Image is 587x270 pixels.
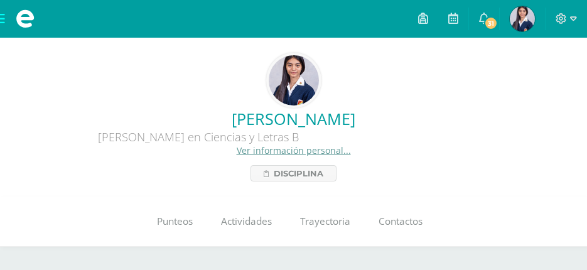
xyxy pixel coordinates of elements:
span: Trayectoria [300,215,350,228]
img: d4e5516f0f52c01e7b1fb8f75a30b0e0.png [510,6,535,31]
span: Disciplina [274,166,323,181]
a: Ver información personal... [237,144,351,156]
span: Actividades [221,215,272,228]
a: Actividades [207,197,286,247]
a: Disciplina [250,165,337,181]
a: Trayectoria [286,197,365,247]
a: [PERSON_NAME] [10,108,577,129]
a: Contactos [365,197,437,247]
span: 31 [484,16,498,30]
span: Punteos [157,215,193,228]
img: 887e1a87c5a1b6adf1cac7622d1f662a.png [269,55,319,105]
div: [PERSON_NAME] en Ciencias y Letras B [10,129,387,144]
a: Punteos [143,197,207,247]
span: Contactos [379,215,423,228]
